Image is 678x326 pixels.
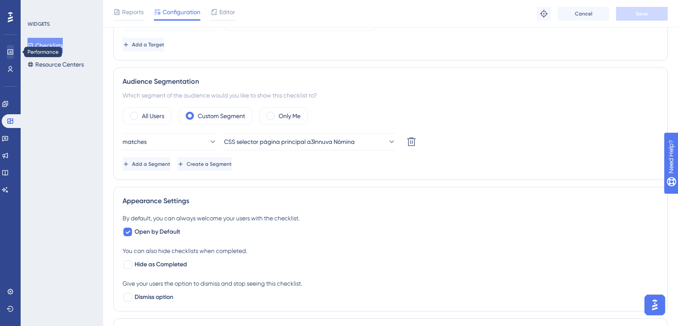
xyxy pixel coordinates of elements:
[224,137,355,147] span: CSS selector página principal a3Innuva Nómina
[616,7,668,21] button: Save
[123,90,659,101] div: Which segment of the audience would you like to show this checklist to?
[187,161,232,168] span: Create a Segment
[642,292,668,318] iframe: UserGuiding AI Assistant Launcher
[132,41,164,48] span: Add a Target
[636,10,648,17] span: Save
[123,278,659,289] div: Give your users the option to dismiss and stop seeing this checklist.
[28,21,50,27] div: WIDGETS
[123,196,659,206] div: Appearance Settings
[135,259,187,270] span: Hide as Completed
[132,161,170,168] span: Add a Segment
[219,7,235,17] span: Editor
[123,76,659,87] div: Audience Segmentation
[163,7,200,17] span: Configuration
[123,213,659,223] div: By default, you can always welcome your users with the checklist.
[123,133,217,150] button: matches
[575,10,592,17] span: Cancel
[123,157,170,171] button: Add a Segment
[135,292,173,302] span: Dismiss option
[142,111,164,121] label: All Users
[558,7,609,21] button: Cancel
[198,111,245,121] label: Custom Segment
[224,133,396,150] button: CSS selector página principal a3Innuva Nómina
[123,246,659,256] div: You can also hide checklists when completed.
[122,7,144,17] span: Reports
[177,157,232,171] button: Create a Segment
[28,57,84,72] button: Resource Centers
[123,38,164,52] button: Add a Target
[279,111,301,121] label: Only Me
[123,137,147,147] span: matches
[28,38,63,53] button: Checklists
[135,227,180,237] span: Open by Default
[20,2,54,12] span: Need Help?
